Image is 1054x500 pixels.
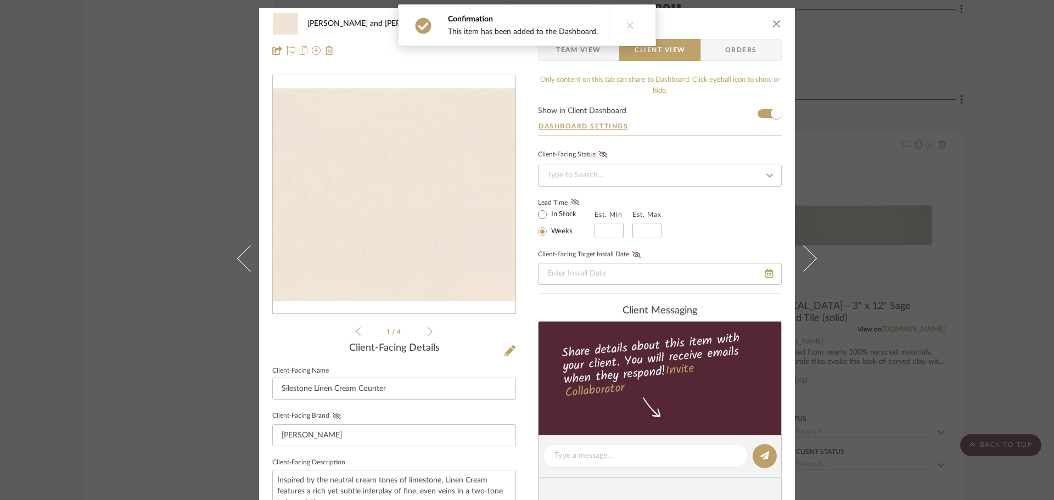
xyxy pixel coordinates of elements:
label: Est. Min [595,211,623,218]
input: Enter Install Date [538,263,782,285]
div: 0 [273,88,515,301]
label: Client-Facing Name [272,368,329,374]
label: Weeks [549,227,573,237]
button: Client-Facing Target Install Date [629,251,644,259]
span: Orders [713,39,769,61]
label: Client-Facing Target Install Date [538,251,644,259]
img: 2763a934-87f0-4d70-8974-3fd0b839907d_436x436.jpg [273,88,515,301]
img: Remove from project [325,46,334,55]
div: This item has been added to the Dashboard. [448,27,598,37]
label: Client-Facing Description [272,460,345,465]
label: In Stock [549,210,576,220]
label: Client-Facing Brand [272,412,344,420]
label: Est. Max [632,211,661,218]
div: client Messaging [538,305,782,317]
div: Share details about this item with your client. You will receive emails when they respond! [537,329,783,402]
img: 2763a934-87f0-4d70-8974-3fd0b839907d_48x40.jpg [272,13,299,35]
button: Lead Time [568,197,582,208]
button: Client-Facing Brand [329,412,344,420]
input: Enter Client-Facing Item Name [272,378,516,400]
span: 1 [386,329,392,335]
input: Enter Client-Facing Brand [272,424,516,446]
span: Client View [635,39,685,61]
button: Dashboard Settings [538,121,629,131]
div: Confirmation [448,14,598,25]
mat-radio-group: Select item type [538,207,595,238]
span: [PERSON_NAME] and [PERSON_NAME] Remodel [307,20,484,27]
div: Only content on this tab can share to Dashboard. Click eyeball icon to show or hide. [538,75,782,96]
span: 4 [397,329,402,335]
div: Client-Facing Details [272,342,516,355]
div: Client-Facing Status [538,149,610,160]
label: Lead Time [538,198,595,207]
input: Type to Search… [538,165,782,187]
button: close [772,19,782,29]
span: / [392,329,397,335]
